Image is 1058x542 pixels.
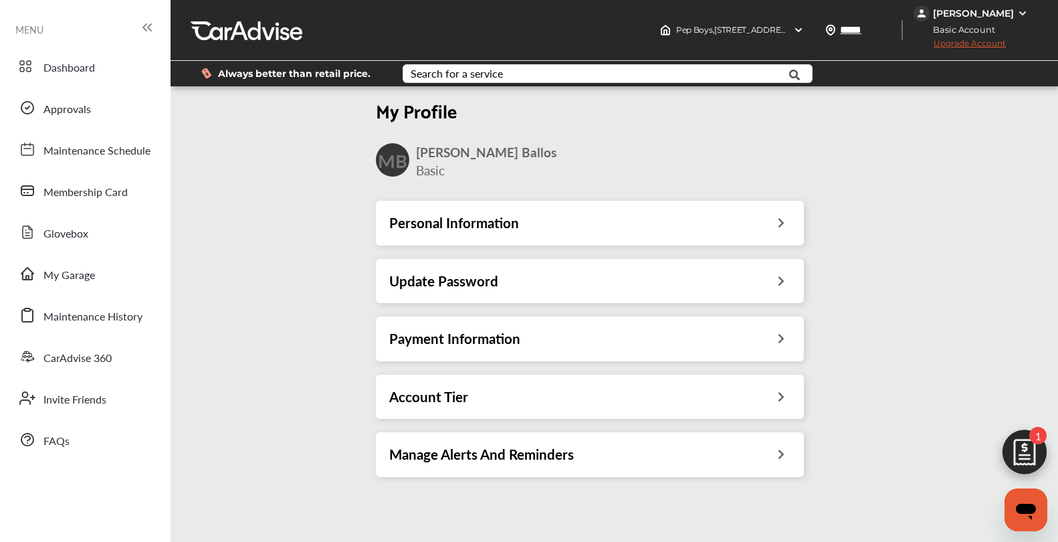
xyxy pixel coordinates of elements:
[416,161,445,179] span: Basic
[43,101,91,118] span: Approvals
[914,5,930,21] img: jVpblrzwTbfkPYzPPzSLxeg0AAAAASUVORK5CYII=
[416,143,556,161] span: [PERSON_NAME] Ballos
[12,132,157,167] a: Maintenance Schedule
[389,388,468,405] h3: Account Tier
[12,90,157,125] a: Approvals
[12,215,157,250] a: Glovebox
[376,98,804,122] h2: My Profile
[992,424,1057,488] img: edit-cartIcon.11d11f9a.svg
[43,350,112,367] span: CarAdvise 360
[12,422,157,457] a: FAQs
[902,20,903,40] img: header-divider.bc55588e.svg
[43,433,70,450] span: FAQs
[660,25,671,35] img: header-home-logo.8d720a4f.svg
[12,256,157,291] a: My Garage
[12,49,157,84] a: Dashboard
[43,308,142,326] span: Maintenance History
[793,25,804,35] img: header-down-arrow.9dd2ce7d.svg
[43,391,106,409] span: Invite Friends
[1017,8,1028,19] img: WGsFRI8htEPBVLJbROoPRyZpYNWhNONpIPPETTm6eUC0GeLEiAAAAAElFTkSuQmCC
[915,23,1005,37] span: Basic Account
[933,7,1014,19] div: [PERSON_NAME]
[825,25,836,35] img: location_vector.a44bc228.svg
[218,69,371,78] span: Always better than retail price.
[389,214,519,232] h3: Personal Information
[43,184,128,201] span: Membership Card
[43,60,95,77] span: Dashboard
[389,272,498,290] h3: Update Password
[201,68,211,79] img: dollor_label_vector.a70140d1.svg
[914,38,1006,55] span: Upgrade Account
[43,267,95,284] span: My Garage
[389,330,520,347] h3: Payment Information
[12,381,157,416] a: Invite Friends
[1004,488,1047,531] iframe: Button to launch messaging window
[12,298,157,333] a: Maintenance History
[12,173,157,208] a: Membership Card
[411,68,503,79] div: Search for a service
[12,339,157,374] a: CarAdvise 360
[15,24,43,35] span: MENU
[43,143,150,160] span: Maintenance Schedule
[389,446,574,463] h3: Manage Alerts And Reminders
[43,225,88,243] span: Glovebox
[1029,427,1047,444] span: 1
[378,149,407,172] h2: MB
[676,25,874,35] span: Pep Boys , [STREET_ADDRESS] WOODSIDE , NY 11377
